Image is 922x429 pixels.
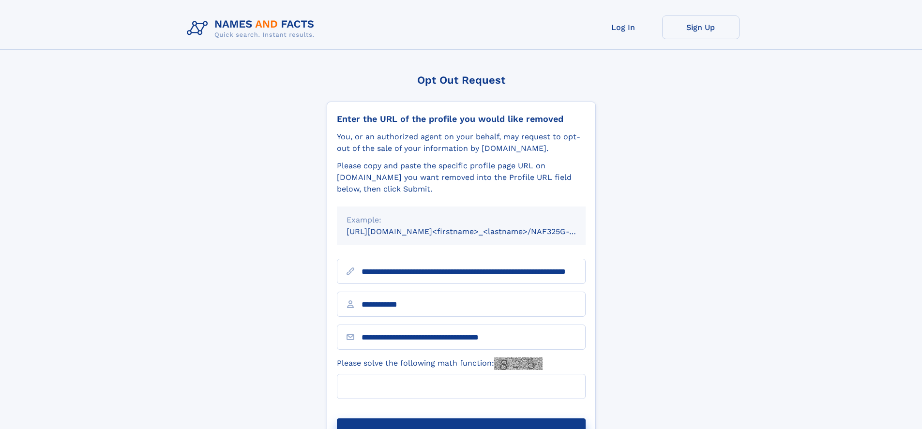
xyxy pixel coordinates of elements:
[337,160,586,195] div: Please copy and paste the specific profile page URL on [DOMAIN_NAME] you want removed into the Pr...
[585,15,662,39] a: Log In
[337,131,586,154] div: You, or an authorized agent on your behalf, may request to opt-out of the sale of your informatio...
[327,74,596,86] div: Opt Out Request
[662,15,740,39] a: Sign Up
[183,15,322,42] img: Logo Names and Facts
[337,114,586,124] div: Enter the URL of the profile you would like removed
[337,357,543,370] label: Please solve the following math function:
[347,214,576,226] div: Example:
[347,227,604,236] small: [URL][DOMAIN_NAME]<firstname>_<lastname>/NAF325G-xxxxxxxx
